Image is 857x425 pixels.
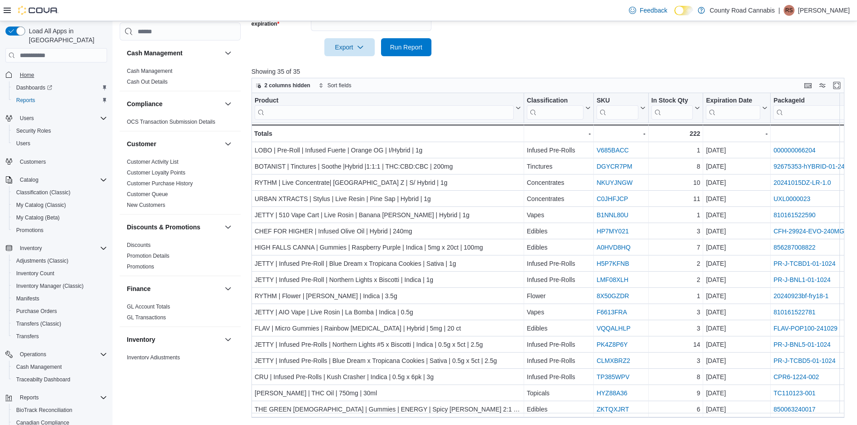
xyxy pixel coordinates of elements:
[9,186,111,199] button: Classification (Classic)
[13,306,61,317] a: Purchase Orders
[706,323,767,334] div: [DATE]
[13,374,107,385] span: Traceabilty Dashboard
[597,389,627,397] a: HYZ88A36
[13,225,47,236] a: Promotions
[252,80,314,91] button: 2 columns hidden
[773,244,815,251] a: 856287008822
[13,362,107,372] span: Cash Management
[13,405,107,416] span: BioTrack Reconciliation
[127,335,155,344] h3: Inventory
[651,145,700,156] div: 1
[251,67,851,76] p: Showing 35 of 35
[13,95,107,106] span: Reports
[9,318,111,330] button: Transfers (Classic)
[651,210,700,220] div: 1
[625,1,671,19] a: Feedback
[16,113,37,124] button: Users
[13,200,107,210] span: My Catalog (Classic)
[20,72,34,79] span: Home
[597,228,629,235] a: HP7MY021
[16,257,68,264] span: Adjustments (Classic)
[2,391,111,404] button: Reports
[706,307,767,318] div: [DATE]
[597,406,629,413] a: ZKTQXJRT
[127,169,185,176] span: Customer Loyalty Points
[13,82,56,93] a: Dashboards
[127,118,215,125] span: OCS Transaction Submission Details
[255,97,514,120] div: Product
[527,161,591,172] div: Tinctures
[20,351,46,358] span: Operations
[527,371,591,382] div: Infused Pre-Rolls
[597,97,646,120] button: SKU
[597,163,632,170] a: DGYCR7PM
[127,99,221,108] button: Compliance
[16,70,38,81] a: Home
[831,80,842,91] button: Enter fullscreen
[255,258,521,269] div: JETTY | Infused Pre-Roll | Blue Dream x Tropicana Cookies | Sativa | 1g
[597,357,630,364] a: CLMXBRZ2
[597,244,630,251] a: A0HVD8HQ
[9,292,111,305] button: Manifests
[127,202,165,208] a: New Customers
[127,78,168,85] span: Cash Out Details
[9,255,111,267] button: Adjustments (Classic)
[527,323,591,334] div: Edibles
[527,274,591,285] div: Infused Pre-Rolls
[127,191,168,198] span: Customer Queue
[13,281,107,291] span: Inventory Manager (Classic)
[527,388,591,398] div: Topicals
[597,292,629,300] a: 8X50GZDR
[127,49,183,58] h3: Cash Management
[9,267,111,280] button: Inventory Count
[120,301,241,327] div: Finance
[16,127,51,134] span: Security Roles
[265,82,310,89] span: 2 columns hidden
[127,335,221,344] button: Inventory
[13,187,74,198] a: Classification (Classic)
[324,38,375,56] button: Export
[13,200,70,210] a: My Catalog (Classic)
[9,224,111,237] button: Promotions
[127,170,185,176] a: Customer Loyalty Points
[127,201,165,209] span: New Customers
[16,308,57,315] span: Purchase Orders
[651,161,700,172] div: 8
[13,306,107,317] span: Purchase Orders
[706,274,767,285] div: [DATE]
[651,291,700,301] div: 1
[255,274,521,285] div: JETTY | Infused Pre-Roll | Northern Lights x Biscotti | Indica | 1g
[706,355,767,366] div: [DATE]
[127,252,170,259] span: Promotion Details
[9,199,111,211] button: My Catalog (Classic)
[9,211,111,224] button: My Catalog (Beta)
[13,125,107,136] span: Security Roles
[255,193,521,204] div: URBAN XTRACTS | Stylus | Live Resin | Pine Sap | Hybrid | 1g
[706,128,767,139] div: -
[527,177,591,188] div: Concentrates
[709,5,775,16] p: County Road Cannabis
[706,258,767,269] div: [DATE]
[527,226,591,237] div: Edibles
[597,325,630,332] a: VQQALHLP
[13,293,107,304] span: Manifests
[255,242,521,253] div: HIGH FALLS CANNA | Gummies | Raspberry Purple | Indica | 5mg x 20ct | 100mg
[127,119,215,125] a: OCS Transaction Submission Details
[597,341,628,348] a: PK4Z8P6Y
[13,318,65,329] a: Transfers (Classic)
[9,361,111,373] button: Cash Management
[2,242,111,255] button: Inventory
[16,157,49,167] a: Customers
[773,406,815,413] a: 850063240017
[9,373,111,386] button: Traceabilty Dashboard
[16,97,35,104] span: Reports
[16,201,66,209] span: My Catalog (Classic)
[255,210,521,220] div: JETTY | 510 Vape Cart | Live Rosin | Banana [PERSON_NAME] | Hybrid | 1g
[127,139,156,148] h3: Customer
[16,214,60,221] span: My Catalog (Beta)
[255,226,521,237] div: CHEF FOR HIGHER | Infused Olive Oil | Hybrid | 240mg
[13,187,107,198] span: Classification (Classic)
[16,392,42,403] button: Reports
[255,371,521,382] div: CRU | Infused Pre-Rolls | Kush Crasher | Indica | 0.5g x 6pk | 3g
